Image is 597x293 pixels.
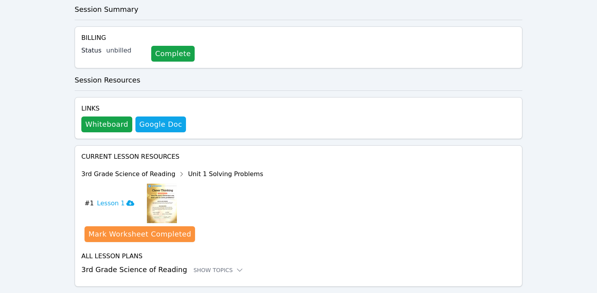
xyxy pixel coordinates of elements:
[81,168,263,180] div: 3rd Grade Science of Reading Unit 1 Solving Problems
[81,46,101,55] label: Status
[106,46,145,55] div: unbilled
[151,46,195,62] a: Complete
[75,75,522,86] h3: Session Resources
[84,226,195,242] button: Mark Worksheet Completed
[193,266,244,274] button: Show Topics
[81,152,516,162] h4: Current Lesson Resources
[97,199,134,208] h3: Lesson 1
[88,229,191,240] div: Mark Worksheet Completed
[81,104,186,113] h4: Links
[81,264,516,275] h3: 3rd Grade Science of Reading
[84,184,141,223] button: #1Lesson 1
[81,252,516,261] h4: All Lesson Plans
[84,199,94,208] span: # 1
[81,116,132,132] button: Whiteboard
[147,184,177,223] img: Lesson 1
[75,4,522,15] h3: Session Summary
[135,116,186,132] a: Google Doc
[81,33,516,43] h4: Billing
